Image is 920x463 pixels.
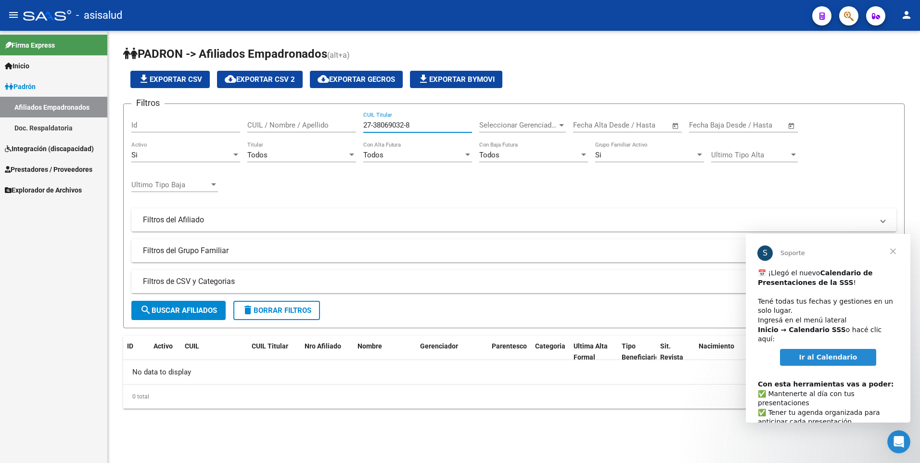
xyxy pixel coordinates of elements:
[570,336,618,368] datatable-header-cell: Ultima Alta Formal
[150,336,181,368] datatable-header-cell: Activo
[786,120,797,131] button: Open calendar
[131,208,896,231] mat-expansion-panel-header: Filtros del Afiliado
[699,342,734,350] span: Nacimiento
[746,234,910,423] iframe: Intercom live chat mensaje
[140,304,152,316] mat-icon: search
[5,143,94,154] span: Integración (discapacidad)
[185,342,199,350] span: CUIL
[138,75,202,84] span: Exportar CSV
[737,121,783,129] input: Fecha fin
[901,9,912,21] mat-icon: person
[695,336,748,368] datatable-header-cell: Nacimiento
[143,245,873,256] mat-panel-title: Filtros del Grupo Familiar
[479,151,499,159] span: Todos
[225,73,236,85] mat-icon: cloud_download
[127,342,133,350] span: ID
[138,73,150,85] mat-icon: file_download
[622,342,659,361] span: Tipo Beneficiario
[420,342,458,350] span: Gerenciador
[363,151,383,159] span: Todos
[670,120,681,131] button: Open calendar
[573,121,612,129] input: Fecha inicio
[358,342,382,350] span: Nombre
[689,121,728,129] input: Fecha inicio
[225,75,295,84] span: Exportar CSV 2
[217,71,303,88] button: Exportar CSV 2
[354,336,416,368] datatable-header-cell: Nombre
[153,342,173,350] span: Activo
[595,151,601,159] span: Si
[5,81,36,92] span: Padrón
[8,9,19,21] mat-icon: menu
[301,336,354,368] datatable-header-cell: Nro Afiliado
[488,336,531,368] datatable-header-cell: Parentesco
[479,121,557,129] span: Seleccionar Gerenciador
[318,75,395,84] span: Exportar GECROS
[12,146,148,154] b: Con esta herramientas vas a poder:
[181,336,234,368] datatable-header-cell: CUIL
[621,121,667,129] input: Fecha fin
[410,71,502,88] button: Exportar Bymovi
[887,430,910,453] iframe: Intercom live chat
[131,301,226,320] button: Buscar Afiliados
[252,342,288,350] span: CUIL Titular
[418,73,429,85] mat-icon: file_download
[531,336,570,368] datatable-header-cell: Categoria
[5,40,55,51] span: Firma Express
[130,71,210,88] button: Exportar CSV
[123,360,905,384] div: No data to display
[123,336,150,368] datatable-header-cell: ID
[123,47,327,61] span: PADRON -> Afiliados Empadronados
[131,151,138,159] span: Si
[143,215,873,225] mat-panel-title: Filtros del Afiliado
[233,301,320,320] button: Borrar Filtros
[242,304,254,316] mat-icon: delete
[131,180,209,189] span: Ultimo Tipo Baja
[140,306,217,315] span: Buscar Afiliados
[327,51,350,60] span: (alt+a)
[76,5,122,26] span: - asisalud
[618,336,656,368] datatable-header-cell: Tipo Beneficiario
[535,342,565,350] span: Categoria
[318,73,329,85] mat-icon: cloud_download
[131,239,896,262] mat-expansion-panel-header: Filtros del Grupo Familiar
[123,385,905,409] div: 0 total
[5,185,82,195] span: Explorador de Archivos
[143,276,873,287] mat-panel-title: Filtros de CSV y Categorias
[131,96,165,110] h3: Filtros
[242,306,311,315] span: Borrar Filtros
[656,336,695,368] datatable-header-cell: Sit. Revista
[131,270,896,293] mat-expansion-panel-header: Filtros de CSV y Categorias
[416,336,474,368] datatable-header-cell: Gerenciador
[247,151,268,159] span: Todos
[574,342,608,361] span: Ultima Alta Formal
[12,136,153,259] div: ​✅ Mantenerte al día con tus presentaciones ✅ Tener tu agenda organizada para anticipar cada pres...
[310,71,403,88] button: Exportar GECROS
[660,342,683,361] span: Sit. Revista
[492,342,527,350] span: Parentesco
[248,336,301,368] datatable-header-cell: CUIL Titular
[711,151,789,159] span: Ultimo Tipo Alta
[5,61,29,71] span: Inicio
[5,164,92,175] span: Prestadores / Proveedores
[418,75,495,84] span: Exportar Bymovi
[305,342,341,350] span: Nro Afiliado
